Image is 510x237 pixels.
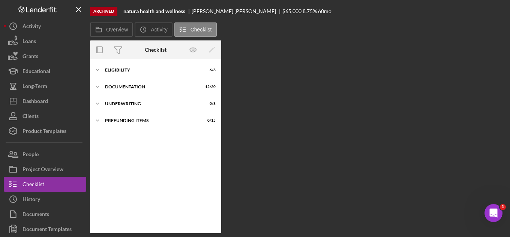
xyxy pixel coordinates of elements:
button: Activity [135,22,172,37]
div: Project Overview [22,162,63,179]
div: Activity [22,19,41,36]
div: History [22,192,40,209]
div: Grants [22,49,38,66]
button: People [4,147,86,162]
button: Document Templates [4,222,86,237]
b: natura health and wellness [123,8,185,14]
div: Prefunding Items [105,118,197,123]
div: Archived [90,7,117,16]
div: Underwriting [105,101,197,106]
div: Documentation [105,85,197,89]
button: History [4,192,86,207]
div: Long-Term [22,79,47,95]
div: Product Templates [22,124,66,140]
div: 0 / 8 [202,101,216,106]
div: Clients [22,109,39,125]
button: Checklist [4,177,86,192]
div: People [22,147,39,164]
label: Checklist [190,27,212,33]
button: Documents [4,207,86,222]
div: 60 mo [318,8,331,14]
div: Educational [22,64,50,80]
div: 6 / 6 [202,68,216,72]
button: Checklist [174,22,217,37]
button: Overview [90,22,133,37]
div: 0 / 15 [202,118,216,123]
div: [PERSON_NAME] [PERSON_NAME] [192,8,282,14]
div: 8.75 % [303,8,317,14]
button: Dashboard [4,94,86,109]
button: Project Overview [4,162,86,177]
div: Eligibility [105,68,197,72]
button: Grants [4,49,86,64]
div: Checklist [145,47,166,53]
div: Documents [22,207,49,224]
button: Educational [4,64,86,79]
span: 1 [500,204,506,210]
button: Activity [4,19,86,34]
div: Checklist [22,177,44,194]
iframe: Intercom live chat [484,204,502,222]
label: Activity [151,27,167,33]
button: Long-Term [4,79,86,94]
div: 12 / 20 [202,85,216,89]
label: Overview [106,27,128,33]
div: Dashboard [22,94,48,110]
button: Loans [4,34,86,49]
div: Loans [22,34,36,51]
div: $65,000 [282,8,301,14]
button: Product Templates [4,124,86,139]
button: Clients [4,109,86,124]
